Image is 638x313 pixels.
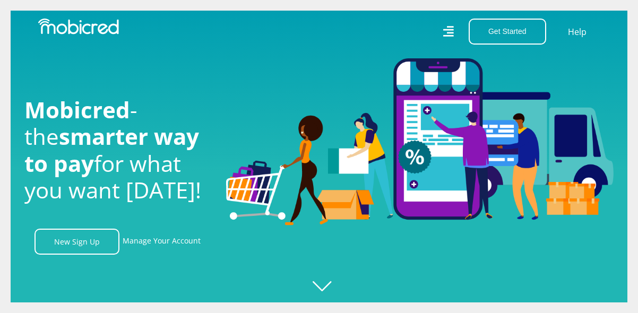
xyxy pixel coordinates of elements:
[38,19,119,34] img: Mobicred
[35,229,119,255] a: New Sign Up
[226,58,614,226] img: Welcome to Mobicred
[567,25,587,39] a: Help
[123,229,201,255] a: Manage Your Account
[469,19,546,45] button: Get Started
[24,94,130,125] span: Mobicred
[24,121,199,178] span: smarter way to pay
[24,97,210,204] h1: - the for what you want [DATE]!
